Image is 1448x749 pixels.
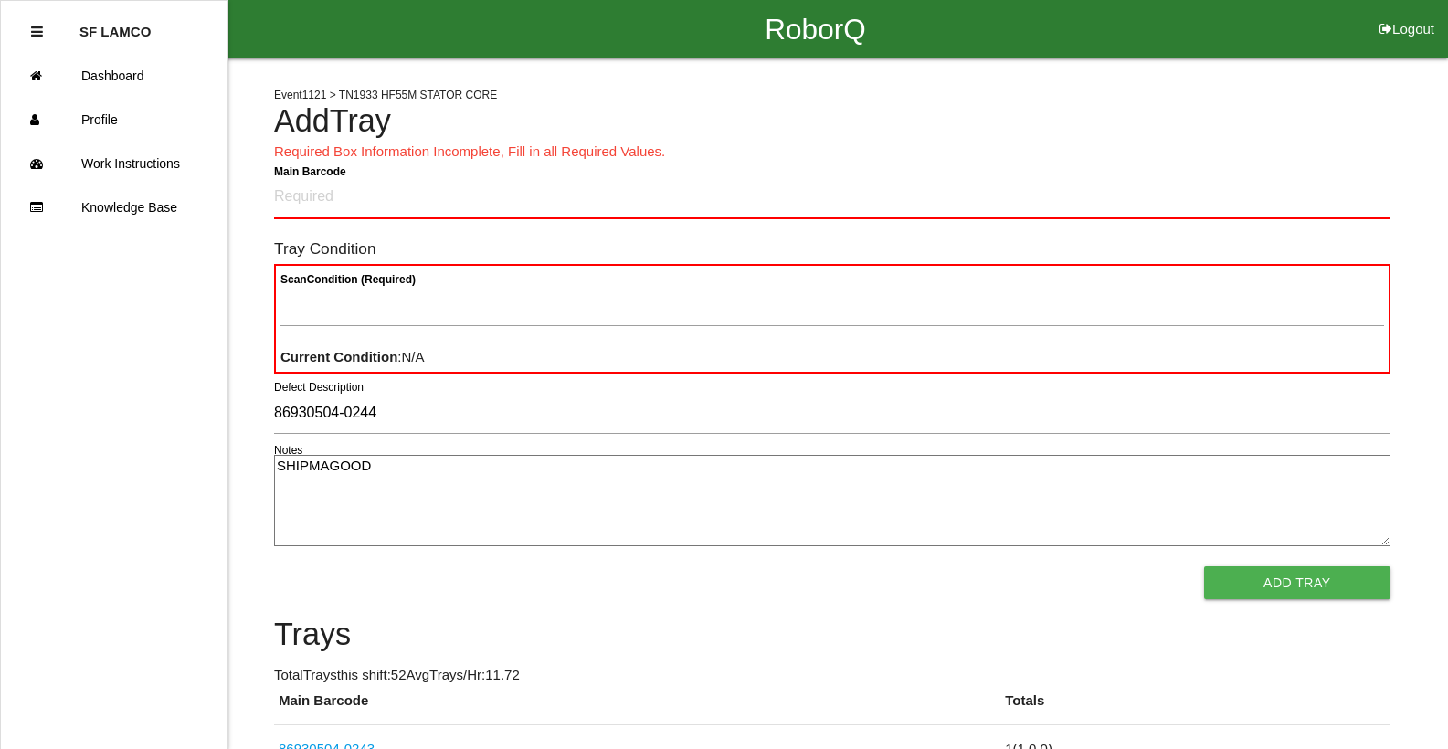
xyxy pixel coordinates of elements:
a: Dashboard [1,54,227,98]
h4: Trays [274,617,1390,652]
span: Event 1121 > TN1933 HF55M STATOR CORE [274,89,497,101]
b: Current Condition [280,349,397,364]
a: Profile [1,98,227,142]
h4: Add Tray [274,104,1390,139]
p: Total Trays this shift: 52 Avg Trays /Hr: 11.72 [274,665,1390,686]
label: Notes [274,442,302,459]
h6: Tray Condition [274,240,1390,258]
input: Required [274,176,1390,219]
th: Totals [1000,691,1390,725]
a: Work Instructions [1,142,227,185]
th: Main Barcode [274,691,1000,725]
span: : N/A [280,349,425,364]
b: Main Barcode [274,164,346,177]
div: Close [31,10,43,54]
a: Knowledge Base [1,185,227,229]
button: Add Tray [1204,566,1390,599]
b: Scan Condition (Required) [280,272,416,285]
p: Required Box Information Incomplete, Fill in all Required Values. [274,142,1390,163]
label: Defect Description [274,379,364,396]
p: SF LAMCO [79,10,151,39]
